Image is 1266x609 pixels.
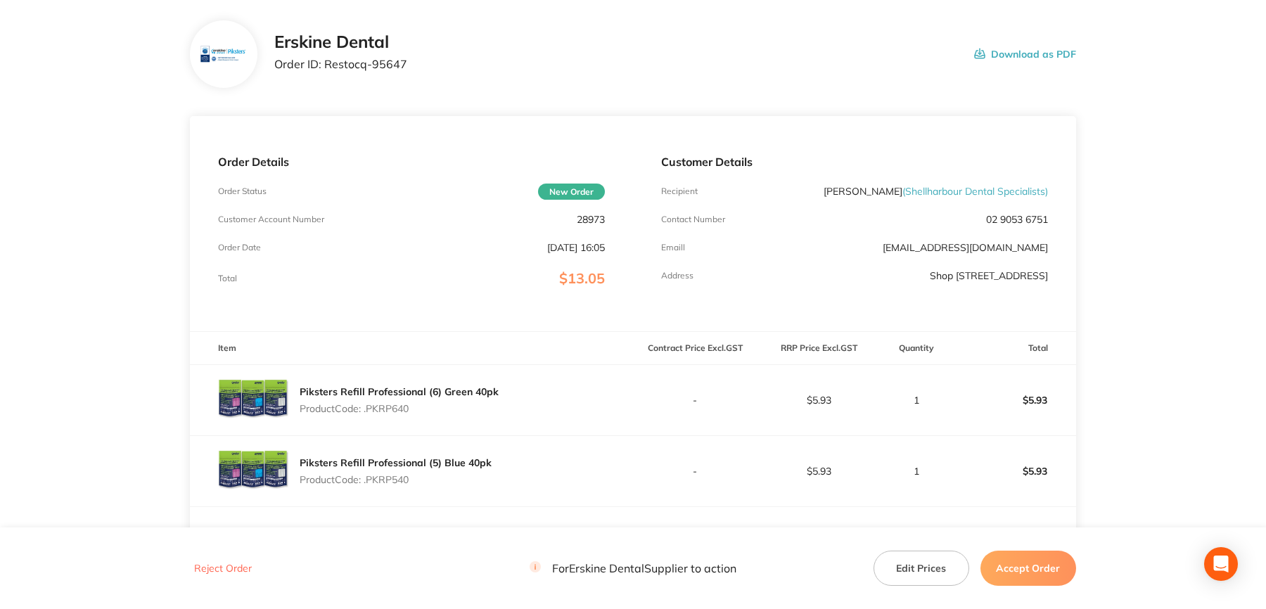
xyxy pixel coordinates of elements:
p: Product Code: .PKRP640 [300,403,499,414]
p: 1 [882,395,952,406]
td: Message: - [190,506,633,549]
p: Product Code: .PKRP540 [300,474,492,485]
p: $5.93 [953,383,1075,417]
p: [DATE] 16:05 [547,242,605,253]
th: Contract Price Excl. GST [633,332,757,365]
p: Contact Number [661,214,725,224]
span: New Order [538,184,605,200]
p: Order Date [218,243,261,252]
img: bnV5aml6aA [200,32,246,77]
p: For Erskine Dental Supplier to action [530,562,736,575]
img: eXI0aHd4Yw [218,436,288,506]
button: Reject Order [190,563,256,575]
a: Piksters Refill Professional (5) Blue 40pk [300,456,492,469]
p: 1 [882,466,952,477]
th: Quantity [881,332,952,365]
p: Emaill [661,243,685,252]
p: Total [218,274,237,283]
p: $5.93 [757,395,880,406]
p: $5.93 [757,466,880,477]
div: Open Intercom Messenger [1204,547,1238,581]
p: Order Status [218,186,267,196]
span: ( Shellharbour Dental Specialists ) [902,185,1048,198]
p: 02 9053 6751 [986,214,1048,225]
a: Piksters Refill Professional (6) Green 40pk [300,385,499,398]
p: Customer Details [661,155,1048,168]
p: Order ID: Restocq- 95647 [274,58,407,70]
p: Shop [STREET_ADDRESS] [930,270,1048,281]
p: Customer Account Number [218,214,324,224]
p: - [634,466,756,477]
a: [EMAIL_ADDRESS][DOMAIN_NAME] [883,241,1048,254]
button: Accept Order [980,551,1076,586]
p: [PERSON_NAME] [824,186,1048,197]
img: bjdwMGx2OA [218,365,288,435]
button: Edit Prices [874,551,969,586]
th: Total [952,332,1076,365]
th: Item [190,332,633,365]
p: Order Details [218,155,605,168]
p: 28973 [577,214,605,225]
p: - [634,395,756,406]
button: Download as PDF [974,32,1076,76]
p: Address [661,271,693,281]
th: RRP Price Excl. GST [757,332,881,365]
p: $5.93 [953,454,1075,488]
h2: Erskine Dental [274,32,407,52]
span: $13.05 [559,269,605,287]
p: Recipient [661,186,698,196]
